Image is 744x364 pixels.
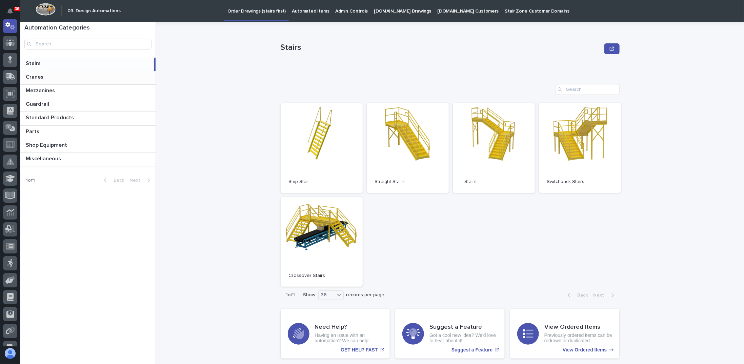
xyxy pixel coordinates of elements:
div: Notifications36 [8,8,17,19]
p: Show [303,292,316,298]
p: Ship Stair [289,179,355,185]
span: Next [594,293,608,298]
h3: Suggest a Feature [429,324,498,331]
p: Standard Products [26,113,75,121]
p: 1 of 1 [20,172,40,189]
p: Stairs [281,43,602,53]
button: Back [562,292,591,298]
button: Notifications [3,4,17,18]
p: 1 of 1 [281,287,301,303]
p: Miscellaneous [26,154,62,162]
a: StairsStairs [20,58,156,71]
img: Workspace Logo [36,3,56,16]
div: 36 [319,291,335,299]
p: Straight Stairs [375,179,441,185]
p: GET HELP FAST [341,347,378,353]
input: Search [555,84,620,95]
p: Got a cool new idea? We'd love to hear about it! [429,332,498,344]
p: Suggest a Feature [451,347,492,353]
p: 36 [15,6,19,11]
p: Switchback Stairs [547,179,613,185]
h3: View Ordered Items [544,324,612,331]
a: Suggest a Feature [395,309,505,359]
span: Back [109,178,124,183]
span: Next [129,178,144,183]
p: Shop Equipment [26,141,68,148]
p: Crossover Stairs [289,273,355,279]
button: Next [591,292,620,298]
p: Mezzanines [26,86,56,94]
p: View Ordered Items [563,347,607,353]
a: Crossover Stairs [281,197,363,287]
a: Shop EquipmentShop Equipment [20,139,156,153]
p: Having an issue with an automation? We can help! [315,332,383,344]
p: Previously ordered items can be redrawn or duplicated. [544,332,612,344]
a: CranesCranes [20,71,156,85]
a: PartsParts [20,126,156,139]
a: L Stairs [453,103,535,193]
input: Search [24,39,152,49]
a: MiscellaneousMiscellaneous [20,153,156,166]
a: Ship Stair [281,103,363,193]
button: Back [98,177,127,183]
h1: Automation Categories [24,24,152,32]
h3: Need Help? [315,324,383,331]
a: MezzaninesMezzanines [20,85,156,98]
a: Switchback Stairs [539,103,621,193]
a: Straight Stairs [367,103,449,193]
h2: 03. Design Automations [67,8,121,14]
span: Back [574,293,588,298]
a: View Ordered Items [510,309,620,359]
p: records per page [346,292,385,298]
p: Stairs [26,59,42,67]
button: Next [127,177,156,183]
button: users-avatar [3,346,17,361]
p: Cranes [26,73,45,80]
a: GET HELP FAST [281,309,390,359]
a: GuardrailGuardrail [20,98,156,112]
p: Guardrail [26,100,51,107]
p: L Stairs [461,179,527,185]
a: Standard ProductsStandard Products [20,112,156,125]
p: Parts [26,127,41,135]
